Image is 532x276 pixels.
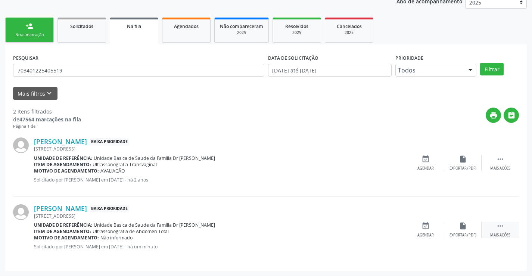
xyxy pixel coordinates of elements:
[480,63,504,75] button: Filtrar
[507,111,516,120] i: 
[489,111,498,120] i: print
[490,233,510,238] div: Mais ações
[34,177,407,183] p: Solicitado por [PERSON_NAME] em [DATE] - há 2 anos
[268,52,318,64] label: DATA DE SOLICITAÇÃO
[285,23,308,30] span: Resolvidos
[220,30,263,35] div: 2025
[34,161,91,168] b: Item de agendamento:
[13,204,29,220] img: img
[34,222,92,228] b: Unidade de referência:
[398,66,461,74] span: Todos
[13,108,81,115] div: 2 itens filtrados
[93,228,169,235] span: Ultrassonografia de Abdomen Total
[330,30,368,35] div: 2025
[34,155,92,161] b: Unidade de referência:
[278,30,315,35] div: 2025
[70,23,93,30] span: Solicitados
[459,155,467,163] i: insert_drive_file
[220,23,263,30] span: Não compareceram
[100,235,133,241] span: Não informado
[34,204,87,213] a: [PERSON_NAME]
[94,155,215,161] span: Unidade Basica de Saude da Familia Dr [PERSON_NAME]
[127,23,141,30] span: Na fila
[417,233,434,238] div: Agendar
[13,64,264,77] input: Nome, CNS
[13,123,81,130] div: Página 1 de 1
[421,155,430,163] i: event_available
[268,64,392,77] input: Selecione um intervalo
[93,161,157,168] span: Ultrassonografia Transvaginal
[90,138,129,146] span: Baixa Prioridade
[19,116,81,123] strong: 47564 marcações na fila
[100,168,125,174] span: AVALIACÃO
[449,233,476,238] div: Exportar (PDF)
[34,137,87,146] a: [PERSON_NAME]
[449,166,476,171] div: Exportar (PDF)
[13,115,81,123] div: de
[174,23,199,30] span: Agendados
[421,222,430,230] i: event_available
[34,146,407,152] div: [STREET_ADDRESS]
[25,22,34,30] div: person_add
[34,235,99,241] b: Motivo de agendamento:
[34,168,99,174] b: Motivo de agendamento:
[395,52,423,64] label: Prioridade
[13,87,57,100] button: Mais filtroskeyboard_arrow_down
[486,108,501,123] button: print
[34,228,91,235] b: Item de agendamento:
[337,23,362,30] span: Cancelados
[11,32,48,38] div: Nova marcação
[490,166,510,171] div: Mais ações
[417,166,434,171] div: Agendar
[496,222,504,230] i: 
[504,108,519,123] button: 
[45,89,53,97] i: keyboard_arrow_down
[94,222,215,228] span: Unidade Basica de Saude da Familia Dr [PERSON_NAME]
[496,155,504,163] i: 
[90,205,129,213] span: Baixa Prioridade
[459,222,467,230] i: insert_drive_file
[34,213,407,219] div: [STREET_ADDRESS]
[13,52,38,64] label: PESQUISAR
[13,137,29,153] img: img
[34,244,407,250] p: Solicitado por [PERSON_NAME] em [DATE] - há um minuto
